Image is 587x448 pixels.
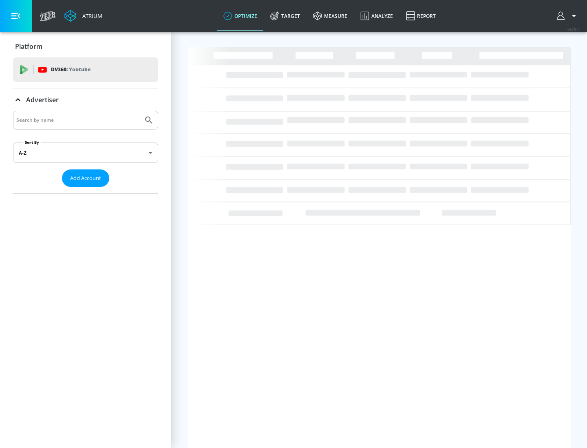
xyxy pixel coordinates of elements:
a: measure [307,1,354,31]
p: Youtube [69,65,90,74]
span: v 4.25.4 [567,27,579,31]
input: Search by name [16,115,140,125]
a: Target [264,1,307,31]
div: A-Z [13,143,158,163]
a: Atrium [64,10,102,22]
div: DV360: Youtube [13,57,158,82]
nav: list of Advertiser [13,187,158,193]
p: Advertiser [26,95,59,104]
span: Add Account [70,173,101,183]
a: Report [399,1,442,31]
button: Add Account [62,169,109,187]
label: Sort By [23,140,41,145]
p: Platform [15,42,42,51]
div: Platform [13,35,158,58]
a: optimize [217,1,264,31]
div: Advertiser [13,111,158,193]
div: Atrium [79,12,102,20]
div: Advertiser [13,88,158,111]
p: DV360: [51,65,90,74]
a: Analyze [354,1,399,31]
